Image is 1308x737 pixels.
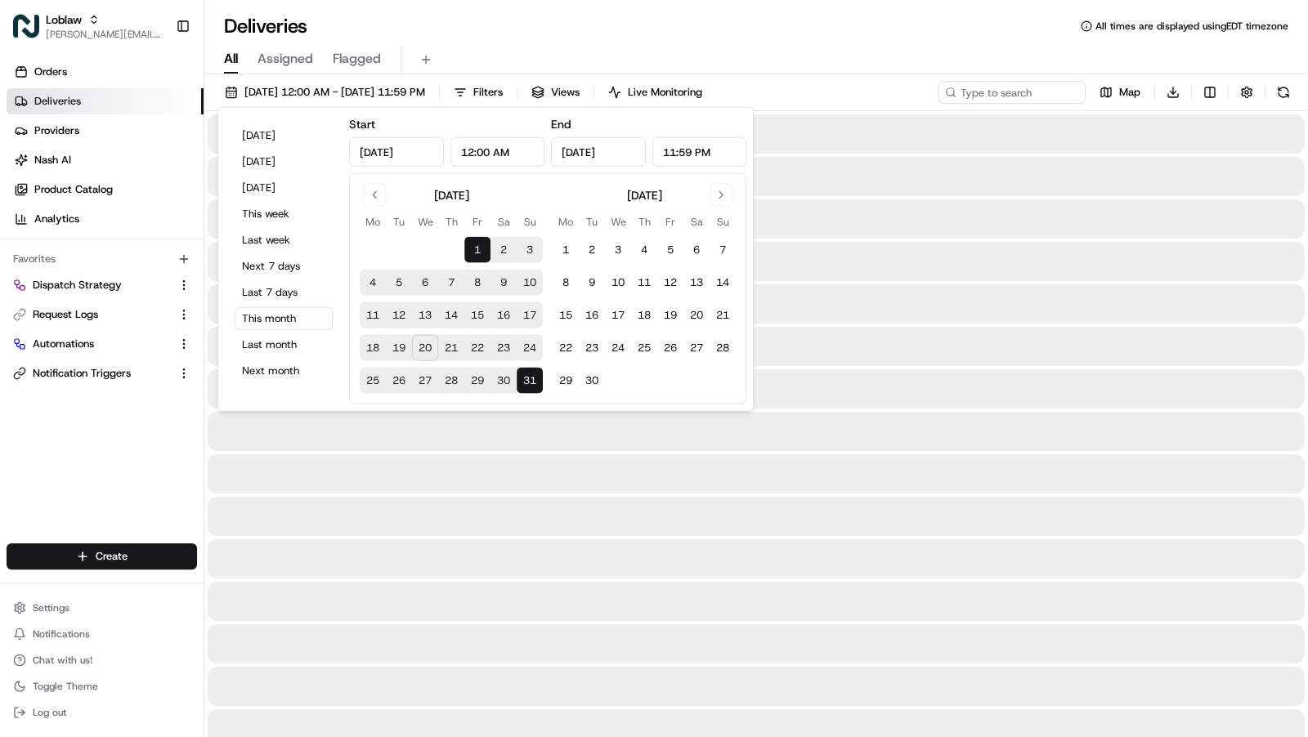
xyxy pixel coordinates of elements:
[145,297,178,310] span: [DATE]
[33,628,90,641] span: Notifications
[46,11,82,28] button: Loblaw
[605,270,631,296] button: 10
[7,623,197,645] button: Notifications
[253,208,298,228] button: See all
[349,117,375,132] label: Start
[33,601,69,614] span: Settings
[438,270,464,296] button: 7
[605,335,631,361] button: 24
[34,65,67,79] span: Orders
[34,212,79,226] span: Analytics
[235,124,333,147] button: [DATE]
[434,187,469,203] div: [DATE]
[517,270,543,296] button: 10
[386,213,412,230] th: Tuesday
[360,213,386,230] th: Monday
[464,368,490,394] button: 29
[386,270,412,296] button: 5
[34,155,64,185] img: 9188753566659_6852d8bf1fb38e338040_72.png
[579,368,605,394] button: 30
[490,237,517,263] button: 2
[258,49,313,69] span: Assigned
[628,85,702,100] span: Live Monitoring
[517,213,543,230] th: Sunday
[1095,20,1288,33] span: All times are displayed using EDT timezone
[33,706,66,719] span: Log out
[33,364,125,381] span: Knowledge Base
[579,237,605,263] button: 2
[490,213,517,230] th: Saturday
[450,137,545,167] input: Time
[235,176,333,199] button: [DATE]
[51,252,132,266] span: [PERSON_NAME]
[244,85,425,100] span: [DATE] 12:00 AM - [DATE] 11:59 PM
[360,368,386,394] button: 25
[657,237,683,263] button: 5
[16,281,43,307] img: Brittany Newman
[446,81,510,104] button: Filters
[13,13,39,39] img: Loblaw
[16,65,298,91] p: Welcome 👋
[657,335,683,361] button: 26
[13,366,171,381] a: Notification Triggers
[333,49,381,69] span: Flagged
[553,335,579,361] button: 22
[683,237,710,263] button: 6
[438,302,464,328] button: 14
[33,680,98,693] span: Toggle Theme
[938,81,1086,104] input: Type to search
[579,302,605,328] button: 16
[386,368,412,394] button: 26
[579,270,605,296] button: 9
[412,270,438,296] button: 6
[553,213,579,230] th: Monday
[551,137,646,167] input: Date
[16,366,29,379] div: 📗
[490,368,517,394] button: 30
[7,246,197,272] div: Favorites
[13,307,171,322] a: Request Logs
[631,237,657,263] button: 4
[46,28,163,41] button: [PERSON_NAME][EMAIL_ADDRESS][DOMAIN_NAME]
[7,596,197,619] button: Settings
[33,654,92,667] span: Chat with us!
[490,335,517,361] button: 23
[145,252,178,266] span: [DATE]
[235,333,333,356] button: Last month
[7,118,204,144] a: Providers
[34,182,113,197] span: Product Catalog
[490,270,517,296] button: 9
[517,335,543,361] button: 24
[7,360,197,386] button: Notification Triggers
[631,302,657,328] button: 18
[631,335,657,361] button: 25
[517,237,543,263] button: 3
[363,184,386,207] button: Go to previous month
[360,270,386,296] button: 4
[464,237,490,263] button: 1
[33,278,122,293] span: Dispatch Strategy
[163,404,198,417] span: Pylon
[553,237,579,263] button: 1
[683,335,710,361] button: 27
[386,335,412,361] button: 19
[7,59,204,85] a: Orders
[412,335,438,361] button: 20
[412,368,438,394] button: 27
[7,701,197,724] button: Log out
[551,85,580,100] span: Views
[631,213,657,230] th: Thursday
[224,13,307,39] h1: Deliveries
[683,302,710,328] button: 20
[473,85,503,100] span: Filters
[16,212,110,225] div: Past conversations
[438,213,464,230] th: Thursday
[657,270,683,296] button: 12
[155,364,262,381] span: API Documentation
[464,302,490,328] button: 15
[74,172,225,185] div: We're available if you need us!
[7,272,197,298] button: Dispatch Strategy
[553,302,579,328] button: 15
